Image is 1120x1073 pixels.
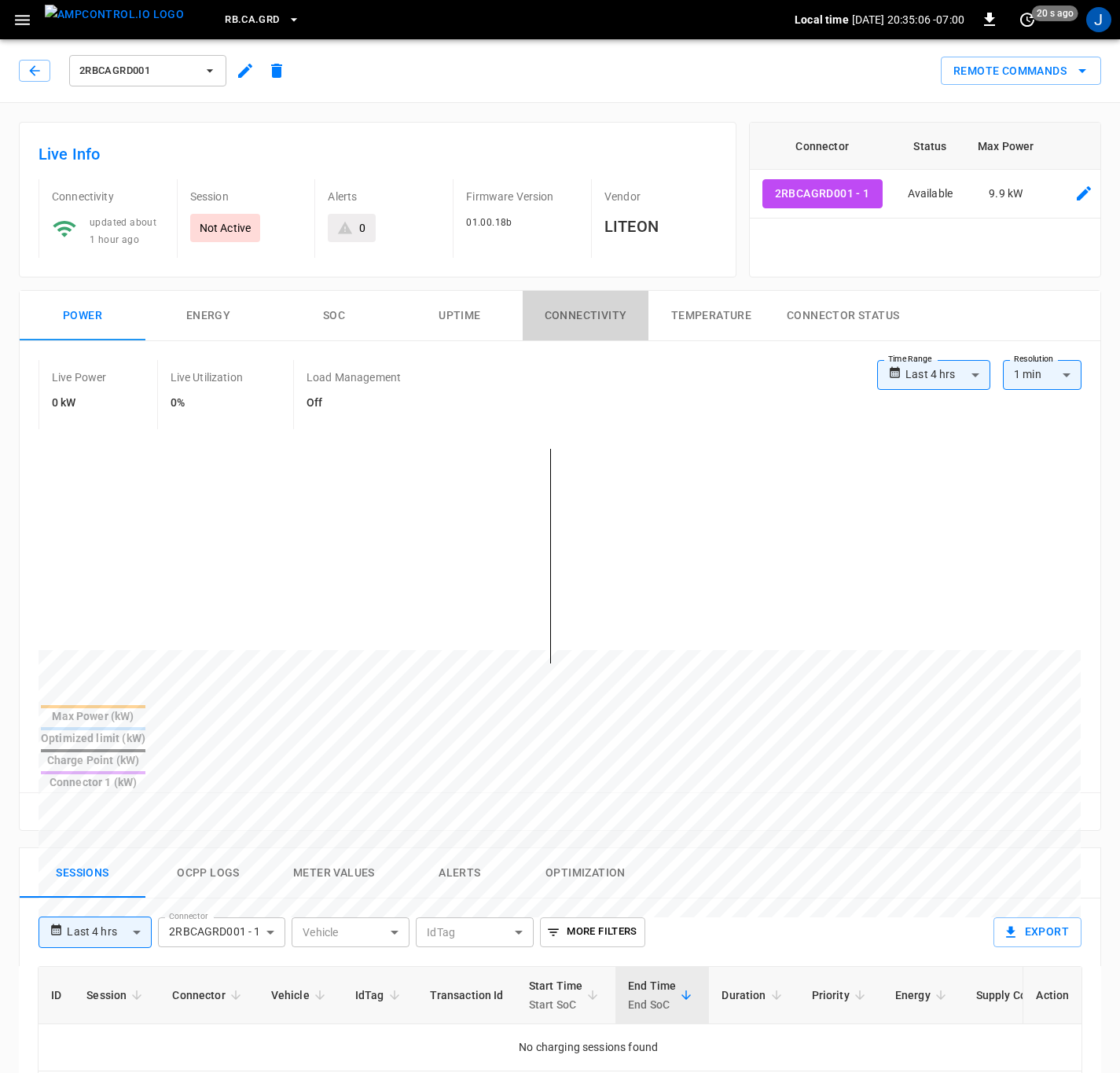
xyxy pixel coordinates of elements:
[750,123,895,170] th: Connector
[976,981,1067,1009] div: Supply Cost
[307,369,401,385] p: Load Management
[1003,360,1081,390] div: 1 min
[604,214,717,239] h6: LITEON
[69,55,226,86] button: 2RBCAGRD001
[271,848,397,898] button: Meter Values
[648,291,774,341] button: Temperature
[355,986,405,1005] span: IdTag
[307,395,401,412] h6: Off
[1032,6,1078,21] span: 20 s ago
[200,220,252,236] p: Not Active
[172,986,245,1005] span: Connector
[1014,353,1053,366] label: Resolution
[1015,7,1040,32] button: set refresh interval
[397,848,523,898] button: Alerts
[158,917,285,947] div: 2RBCAGRD001 - 1
[67,917,152,947] div: Last 4 hrs
[39,141,717,167] h6: Live Info
[774,291,912,341] button: Connector Status
[604,189,717,204] p: Vendor
[993,917,1081,947] button: Export
[218,5,306,35] button: RB.CA.GRD
[169,910,208,923] label: Connector
[628,995,676,1014] p: End SoC
[523,848,648,898] button: Optimization
[523,291,648,341] button: Connectivity
[20,291,145,341] button: Power
[895,123,965,170] th: Status
[328,189,440,204] p: Alerts
[225,11,279,29] span: RB.CA.GRD
[271,291,397,341] button: SOC
[895,170,965,219] td: Available
[529,976,583,1014] div: Start Time
[397,291,523,341] button: Uptime
[965,123,1046,170] th: Max Power
[171,369,243,385] p: Live Utilization
[540,917,644,947] button: More Filters
[1086,7,1111,32] div: profile-icon
[905,360,990,390] div: Last 4 hrs
[79,62,196,80] span: 2RBCAGRD001
[52,369,107,385] p: Live Power
[895,986,951,1005] span: Energy
[812,986,870,1005] span: Priority
[941,57,1101,86] button: Remote Commands
[628,976,696,1014] span: End TimeEnd SoC
[39,967,74,1024] th: ID
[145,291,271,341] button: Energy
[529,976,604,1014] span: Start TimeStart SoC
[466,189,578,204] p: Firmware Version
[45,5,184,24] img: ampcontrol.io logo
[90,217,156,245] span: updated about 1 hour ago
[417,967,516,1024] th: Transaction Id
[271,986,330,1005] span: Vehicle
[762,179,883,208] button: 2RBCAGRD001 - 1
[171,395,243,412] h6: 0%
[190,189,303,204] p: Session
[965,170,1046,219] td: 9.9 kW
[86,986,147,1005] span: Session
[628,976,676,1014] div: End Time
[852,12,964,28] p: [DATE] 20:35:06 -07:00
[52,395,107,412] h6: 0 kW
[466,217,512,228] span: 01.00.18b
[722,986,786,1005] span: Duration
[529,995,583,1014] p: Start SoC
[1023,967,1081,1024] th: Action
[941,57,1101,86] div: remote commands options
[52,189,164,204] p: Connectivity
[145,848,271,898] button: Ocpp logs
[20,848,145,898] button: Sessions
[359,220,365,236] div: 0
[888,353,932,366] label: Time Range
[795,12,849,28] p: Local time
